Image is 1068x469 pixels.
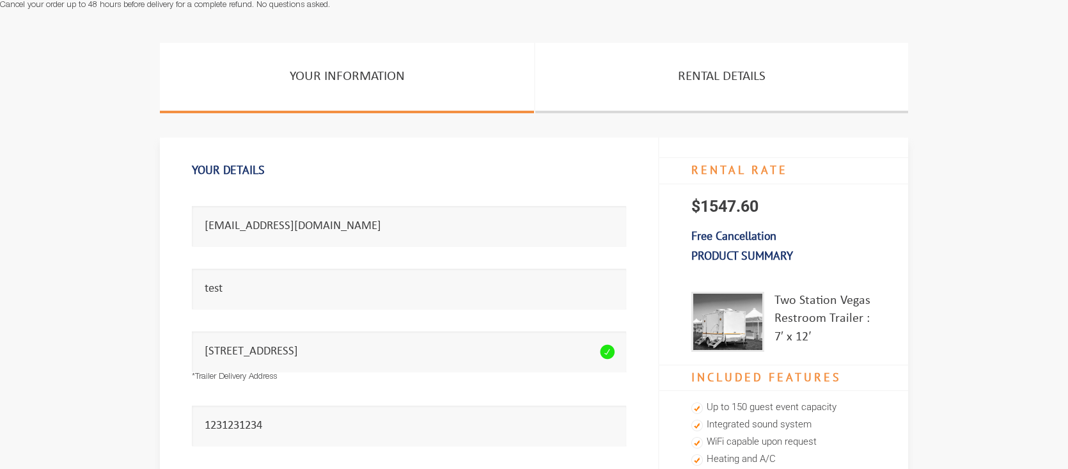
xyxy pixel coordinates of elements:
div: *Trailer Delivery Address [192,372,626,384]
b: Free Cancellation [691,228,776,243]
h4: Included Features [659,365,908,392]
input: *Contact Name [192,269,626,309]
input: *Email [192,206,626,246]
h4: RENTAL RATE [659,157,908,184]
h1: Your Details [192,157,626,184]
a: Your Information [160,43,534,113]
li: WiFi capable upon request [691,434,876,451]
li: Integrated sound system [691,417,876,434]
li: Heating and A/C [691,451,876,468]
div: Two Station Vegas Restroom Trailer : 7′ x 12′ [774,292,876,352]
p: $1547.60 [659,184,908,229]
a: Rental Details [535,43,908,113]
li: Up to 150 guest event capacity [691,399,876,417]
h3: Product Summary [659,242,908,269]
input: *Trailer Delivery Address [192,331,626,372]
input: *Contact Number [192,406,626,446]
